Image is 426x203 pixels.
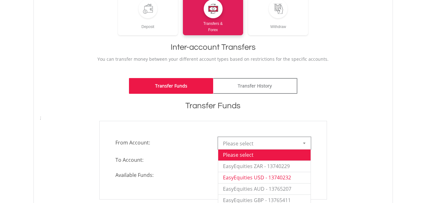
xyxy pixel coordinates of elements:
[218,161,311,172] li: EasyEquities ZAR - 13740229
[118,18,178,30] div: Deposit
[218,183,311,195] li: EasyEquities AUD - 13765207
[111,154,213,166] span: To Account:
[213,78,297,94] a: Transfer History
[129,78,213,94] a: Transfer Funds
[218,172,311,183] li: EasyEquities USD - 13740232
[183,18,243,33] div: Transfers & Forex
[111,172,213,179] span: Available Funds:
[111,137,213,148] span: From Account:
[40,42,386,53] h1: Inter-account Transfers
[218,149,311,161] li: Please select
[248,18,308,30] div: Withdraw
[40,56,386,62] p: You can transfer money between your different account types based on restrictions for the specifi...
[40,100,386,111] h1: Transfer Funds
[223,137,296,150] span: Please select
